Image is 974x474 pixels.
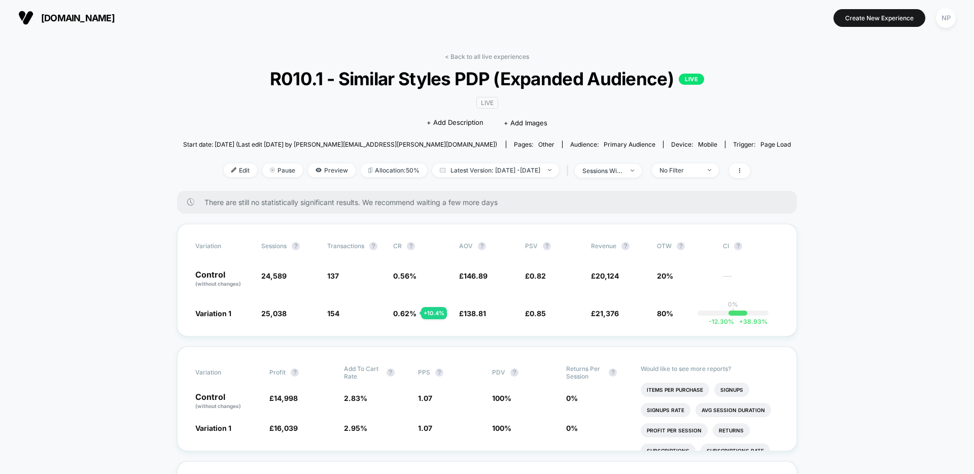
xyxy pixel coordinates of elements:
span: 16,039 [274,424,298,432]
span: Add To Cart Rate [344,365,381,380]
p: | [732,308,734,316]
button: NP [933,8,959,28]
button: ? [369,242,377,250]
li: Signups Rate [641,403,690,417]
span: £ [459,309,486,318]
li: Items Per Purchase [641,383,709,397]
button: ? [387,368,395,377]
img: end [548,169,551,171]
span: Revenue [591,242,616,250]
p: Would like to see more reports? [641,365,779,373]
button: ? [609,368,617,377]
p: Control [195,270,251,288]
button: ? [734,242,742,250]
span: AOV [459,242,473,250]
div: + 10.4 % [421,307,447,319]
button: ? [510,368,518,377]
button: ? [543,242,551,250]
span: + [739,318,743,325]
span: PDV [492,368,505,376]
span: 0.82 [530,272,546,280]
img: end [708,169,711,171]
p: 0% [728,300,738,308]
span: LIVE [476,97,498,109]
span: 0.62 % [393,309,416,318]
span: 1.07 [418,394,432,402]
span: (without changes) [195,403,241,409]
span: Device: [663,141,725,148]
button: ? [407,242,415,250]
div: No Filter [659,166,700,174]
a: < Back to all live experiences [445,53,529,60]
span: 80% [657,309,673,318]
span: Sessions [261,242,287,250]
span: Returns Per Session [566,365,604,380]
span: 137 [327,272,339,280]
span: PSV [525,242,538,250]
img: end [631,170,634,172]
div: Trigger: [733,141,791,148]
span: 100 % [492,394,511,402]
span: Preview [308,163,356,177]
span: 0.56 % [393,272,416,280]
span: Edit [224,163,257,177]
span: Start date: [DATE] (Last edit [DATE] by [PERSON_NAME][EMAIL_ADDRESS][PERSON_NAME][DOMAIN_NAME]) [183,141,497,148]
span: 154 [327,309,339,318]
span: Variation 1 [195,309,231,318]
span: 100 % [492,424,511,432]
span: CI [723,242,779,250]
span: 138.81 [464,309,486,318]
span: 0.85 [530,309,546,318]
img: calendar [440,167,445,173]
span: 0 % [566,394,578,402]
span: OTW [657,242,713,250]
span: + Add Images [504,119,547,127]
span: Profit [269,368,286,376]
span: -12.30 % [709,318,734,325]
span: There are still no statistically significant results. We recommend waiting a few more days [204,198,777,207]
span: Latest Version: [DATE] - [DATE] [432,163,559,177]
span: £ [591,309,619,318]
span: 24,589 [261,272,287,280]
span: £ [525,309,546,318]
button: ? [621,242,630,250]
span: Transactions [327,242,364,250]
button: ? [292,242,300,250]
span: £ [525,272,546,280]
img: Visually logo [18,10,33,25]
p: LIVE [679,74,704,85]
span: Page Load [760,141,791,148]
span: 2.95 % [344,424,367,432]
span: £ [269,394,298,402]
li: Returns [713,423,750,437]
span: 20% [657,272,673,280]
button: ? [291,368,299,377]
button: [DOMAIN_NAME] [15,10,118,26]
span: 0 % [566,424,578,432]
div: NP [936,8,956,28]
span: 20,124 [596,272,619,280]
span: R010.1 - Similar Styles PDP (Expanded Audience) [214,68,761,89]
img: rebalance [368,167,372,173]
li: Subscriptions [641,444,695,458]
span: Variation 1 [195,424,231,432]
div: Audience: [570,141,655,148]
span: 146.89 [464,272,488,280]
div: Pages: [514,141,554,148]
img: end [270,167,275,173]
span: Pause [262,163,303,177]
span: CR [393,242,402,250]
span: --- [723,273,779,288]
li: Signups [714,383,749,397]
span: £ [459,272,488,280]
span: 38.93 % [734,318,768,325]
span: £ [591,272,619,280]
span: + Add Description [427,118,483,128]
span: Allocation: 50% [361,163,427,177]
span: | [564,163,575,178]
li: Avg Session Duration [695,403,771,417]
button: ? [677,242,685,250]
span: 21,376 [596,309,619,318]
span: 14,998 [274,394,298,402]
span: 1.07 [418,424,432,432]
